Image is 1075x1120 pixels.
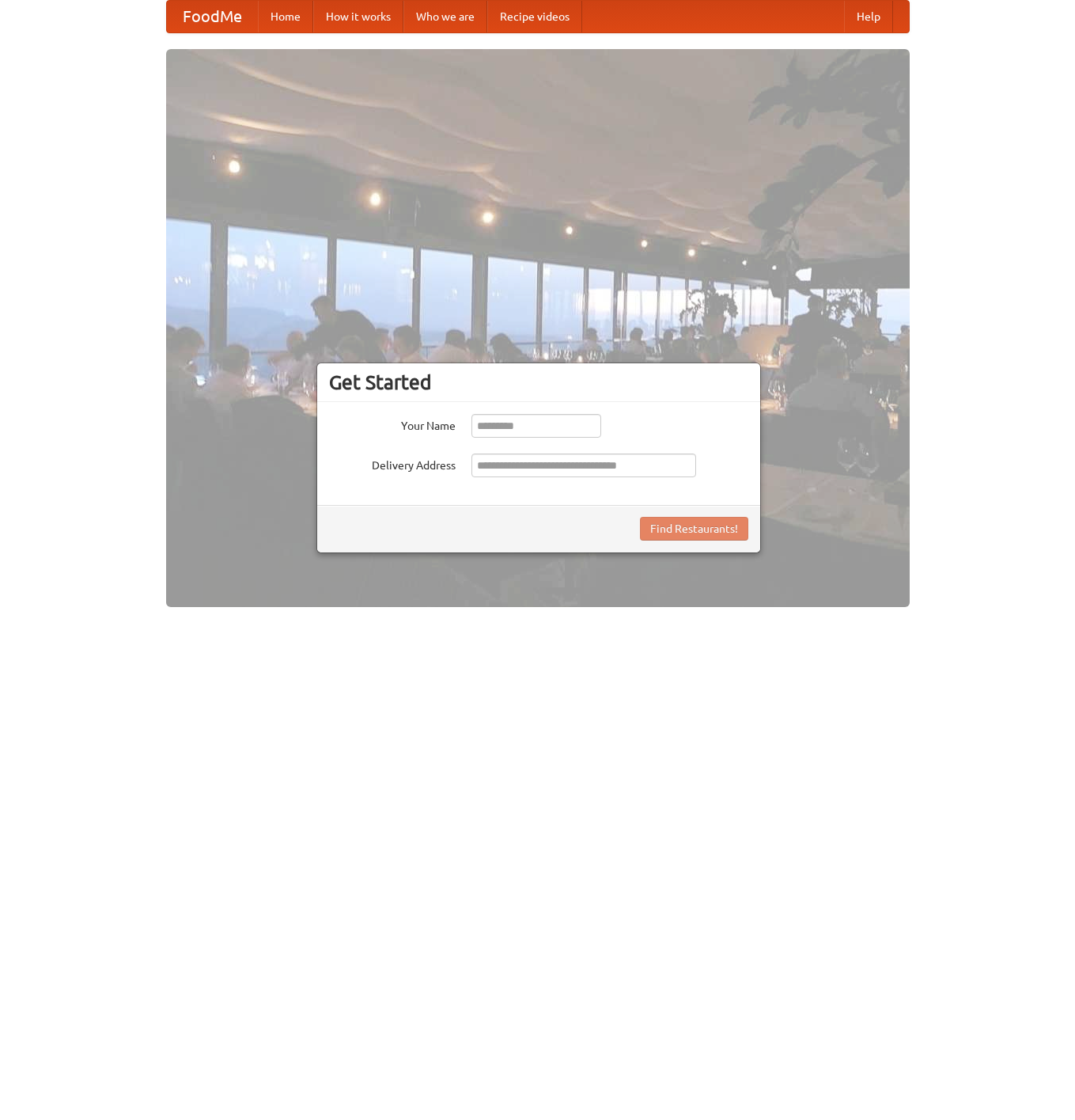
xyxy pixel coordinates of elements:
[329,370,748,394] h3: Get Started
[258,1,313,32] a: Home
[167,1,258,32] a: FoodMe
[487,1,582,32] a: Recipe videos
[844,1,893,32] a: Help
[313,1,403,32] a: How it works
[329,414,456,434] label: Your Name
[640,517,748,541] button: Find Restaurants!
[403,1,487,32] a: Who we are
[329,454,456,473] label: Delivery Address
